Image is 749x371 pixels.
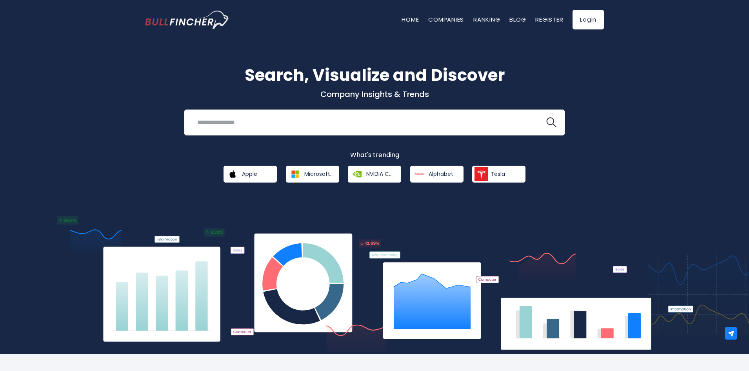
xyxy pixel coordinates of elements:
[304,170,334,177] span: Microsoft Corporation
[145,11,229,29] a: Go to homepage
[473,15,500,24] a: Ranking
[429,170,453,177] span: Alphabet
[366,170,396,177] span: NVIDIA Corporation
[242,170,257,177] span: Apple
[145,89,604,99] p: Company Insights & Trends
[509,15,526,24] a: Blog
[410,166,464,183] a: Alphabet
[472,166,525,183] a: Tesla
[491,170,505,177] span: Tesla
[573,10,604,29] a: Login
[428,15,464,24] a: Companies
[348,166,401,183] a: NVIDIA Corporation
[145,151,604,159] p: What's trending
[145,11,230,29] img: Bullfincher logo
[145,63,604,88] h1: Search, Visualize and Discover
[546,117,556,128] img: search icon
[535,15,563,24] a: Register
[286,166,339,183] a: Microsoft Corporation
[402,15,419,24] a: Home
[224,166,277,183] a: Apple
